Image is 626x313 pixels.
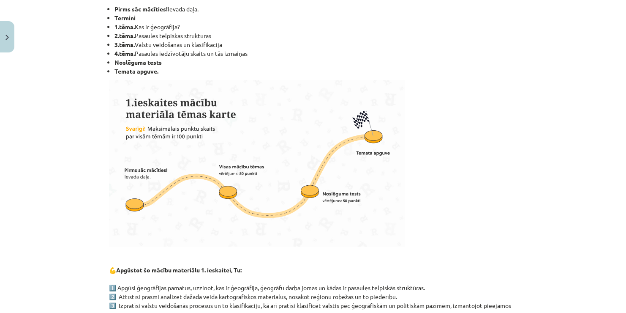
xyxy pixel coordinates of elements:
strong: 1.tēma. [114,23,135,30]
li: Pasaules iedzīvotāju skaits un tās izmaiņas [114,49,517,58]
li: Kas ir ģeogrāfija? [114,22,517,31]
strong: Noslēguma tests [114,58,162,66]
strong: Temata apguve. [114,67,158,75]
strong: 4.tēma. [114,49,135,57]
strong: Pirms sāc mācīties! [114,5,168,13]
li: Pasaules telpiskās struktūras [114,31,517,40]
img: icon-close-lesson-0947bae3869378f0d4975bcd49f059093ad1ed9edebbc8119c70593378902aed.svg [5,35,9,40]
strong: Termini [114,14,136,22]
strong: 3.tēma. [114,41,135,48]
strong: Apgūstot šo mācību materiālu 1. ieskaitei, Tu: [116,266,242,274]
strong: 2.tēma. [114,32,135,39]
li: Ievada daļa. [114,5,517,14]
li: Valstu veidošanās un klasifikācija [114,40,517,49]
